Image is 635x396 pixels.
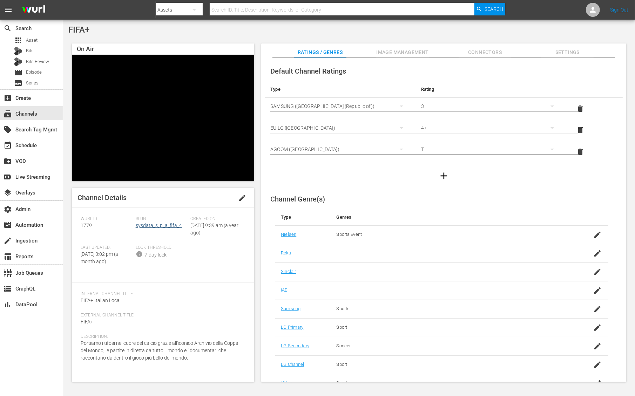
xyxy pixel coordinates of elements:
[576,104,585,113] span: delete
[81,298,121,303] span: FIFA+ Italian Local
[376,48,429,57] span: Image Management
[281,343,309,348] a: LG Secondary
[26,69,42,76] span: Episode
[14,47,22,55] div: Bits
[81,334,242,340] span: Description:
[541,48,594,57] span: Settings
[4,189,12,197] span: Overlays
[572,143,589,160] button: delete
[331,209,572,226] th: Genres
[294,48,346,57] span: Ratings / Genres
[4,6,13,14] span: menu
[136,245,187,251] span: Lock Threshold:
[421,118,561,138] div: 4+
[270,67,346,75] span: Default Channel Ratings
[77,45,94,53] span: On Air
[4,157,12,165] span: VOD
[234,190,251,206] button: edit
[81,319,93,325] span: FIFA+
[281,269,296,274] a: Sinclair
[81,216,132,222] span: Wurl ID:
[4,221,12,229] span: Automation
[26,47,34,54] span: Bits
[265,81,623,163] table: simple table
[81,340,238,361] span: Portiamo i tifosi nel cuore del calcio grazie all'iconico Archivio della Coppa del Mondo, le part...
[4,94,12,102] span: Create
[26,58,49,65] span: Bits Review
[14,36,22,45] span: Asset
[144,251,167,259] div: 7-day lock
[136,251,143,258] span: info
[14,68,22,77] span: Episode
[77,193,127,202] span: Channel Details
[26,37,38,44] span: Asset
[576,148,585,156] span: delete
[610,7,628,13] a: Sign Out
[270,96,410,116] div: SAMSUNG ([GEOGRAPHIC_DATA] (Republic of))
[421,96,561,116] div: 3
[81,251,118,264] span: [DATE] 3:02 pm (a month ago)
[270,118,410,138] div: EU LG ([GEOGRAPHIC_DATA])
[4,125,12,134] span: Search Tag Mgmt
[4,205,12,213] span: Admin
[238,194,246,202] span: edit
[576,126,585,134] span: delete
[4,300,12,309] span: DataPool
[191,223,239,235] span: [DATE] 9:39 am (a year ago)
[4,269,12,277] span: Job Queues
[281,306,300,311] a: Samsung
[270,195,325,203] span: Channel Genre(s)
[81,223,92,228] span: 1779
[474,3,505,15] button: Search
[265,81,416,98] th: Type
[281,232,296,237] a: Nielsen
[14,79,22,87] span: Series
[4,252,12,261] span: Reports
[281,325,303,330] a: LG Primary
[416,81,566,98] th: Rating
[281,287,288,293] a: IAB
[281,380,292,385] a: Vidaa
[4,173,12,181] span: Live Streaming
[421,139,561,159] div: T
[191,216,242,222] span: Created On:
[4,141,12,150] span: Schedule
[281,250,291,255] a: Roku
[572,122,589,138] button: delete
[270,139,410,159] div: AGCOM ([GEOGRAPHIC_DATA])
[17,2,50,18] img: ans4CAIJ8jUAAAAAAAAAAAAAAAAAAAAAAAAgQb4GAAAAAAAAAAAAAAAAAAAAAAAAJMjXAAAAAAAAAAAAAAAAAAAAAAAAgAT5G...
[136,216,187,222] span: Slug:
[81,291,242,297] span: Internal Channel Title:
[26,80,39,87] span: Series
[485,3,503,15] span: Search
[572,100,589,117] button: delete
[4,110,12,118] span: Channels
[81,245,132,251] span: Last Updated:
[14,57,22,66] div: Bits Review
[81,313,242,318] span: External Channel Title:
[72,55,254,181] div: Video Player
[4,24,12,33] span: Search
[4,285,12,293] span: GraphQL
[281,362,304,367] a: LG Channel
[459,48,511,57] span: Connectors
[68,25,89,35] span: FIFA+
[136,223,182,228] a: sysdata_s_p_a_fifa_4
[4,237,12,245] span: Ingestion
[275,209,331,226] th: Type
